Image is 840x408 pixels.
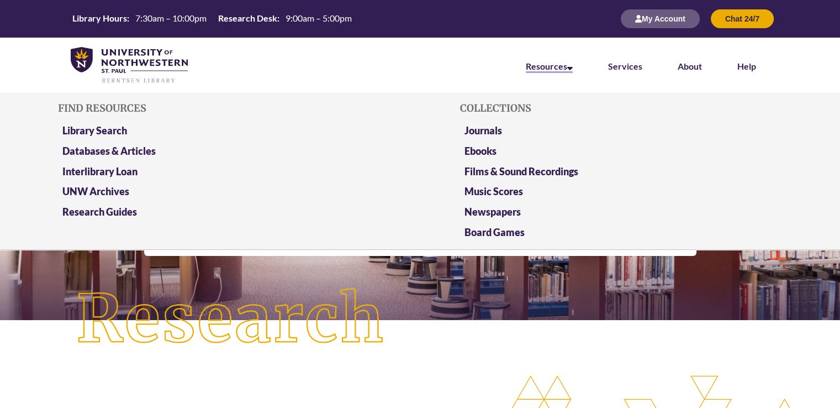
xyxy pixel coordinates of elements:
a: Chat 24/7 [711,14,774,23]
a: Hours Today [68,12,356,25]
h5: Find Resources [58,103,380,114]
table: Hours Today [68,12,356,24]
a: Library Search [62,124,127,137]
a: Ebooks [464,145,496,157]
a: Services [608,61,642,71]
button: Chat 24/7 [711,9,774,28]
button: My Account [621,9,700,28]
a: About [678,61,702,71]
a: Interlibrary Loan [62,165,138,177]
a: My Account [621,14,700,23]
a: Board Games [464,226,525,238]
span: 7:30am – 10:00pm [135,13,207,23]
img: UNWSP Library Logo [71,47,188,84]
img: Research [42,254,420,385]
a: Newspapers [464,206,521,218]
th: Research Desk: [214,12,281,24]
a: Help [737,61,756,71]
span: 9:00am – 5:00pm [286,13,352,23]
a: Films & Sound Recordings [464,165,578,177]
h5: Collections [460,103,782,114]
a: Research Guides [62,206,137,218]
a: Resources [526,61,573,73]
th: Library Hours: [68,12,131,24]
a: Databases & Articles [62,145,156,157]
a: Music Scores [464,185,523,197]
a: UNW Archives [62,185,129,197]
a: Journals [464,124,502,137]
